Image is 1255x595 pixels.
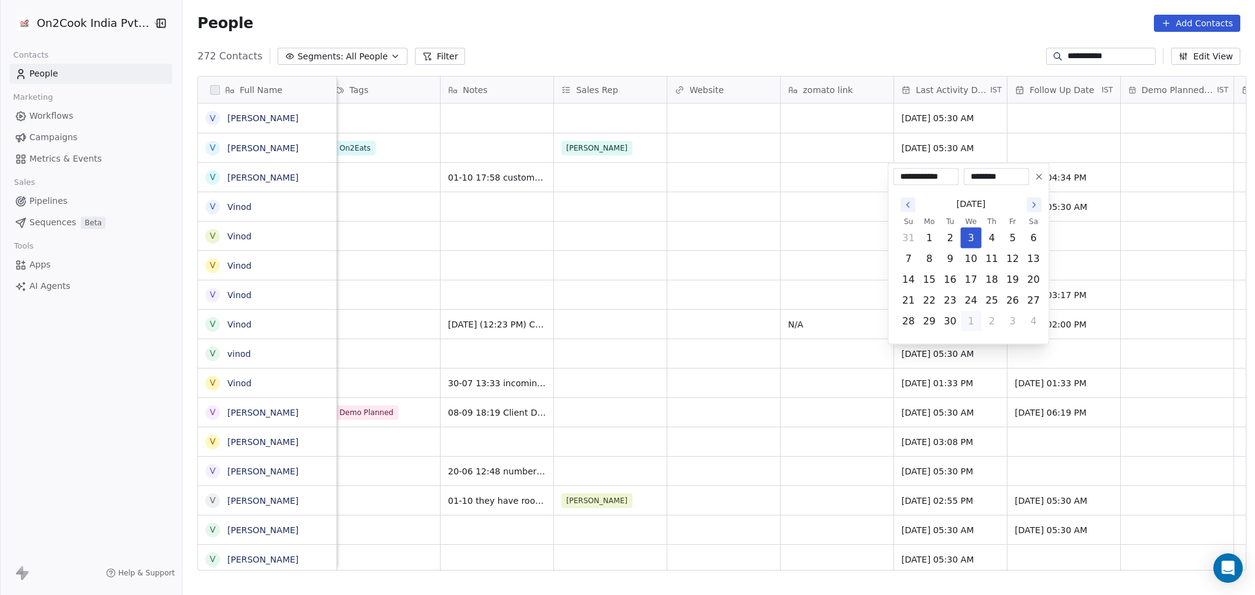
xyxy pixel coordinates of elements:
[1024,228,1044,248] button: Saturday, September 6th, 2025
[982,215,1003,228] th: Thursday
[899,228,919,248] button: Sunday, August 31st, 2025
[1003,215,1023,228] th: Friday
[982,312,1002,331] button: Thursday, October 2nd, 2025
[1003,270,1023,290] button: Friday, September 19th, 2025
[1023,215,1044,228] th: Saturday
[899,270,919,290] button: Sunday, September 14th, 2025
[898,215,919,228] th: Sunday
[982,291,1002,310] button: Thursday, September 25th, 2025
[920,312,939,331] button: Monday, September 29th, 2025
[941,291,960,310] button: Tuesday, September 23rd, 2025
[1024,312,1044,331] button: Saturday, October 4th, 2025
[961,228,981,248] button: Wednesday, September 3rd, 2025, selected
[1003,291,1023,310] button: Friday, September 26th, 2025
[920,249,939,269] button: Monday, September 8th, 2025
[901,198,916,212] button: Go to the Previous Month
[961,312,981,331] button: Today, Wednesday, October 1st, 2025
[982,228,1002,248] button: Thursday, September 4th, 2025
[920,270,939,290] button: Monday, September 15th, 2025
[1024,270,1044,290] button: Saturday, September 20th, 2025
[941,228,960,248] button: Tuesday, September 2nd, 2025
[919,215,940,228] th: Monday
[961,270,981,290] button: Wednesday, September 17th, 2025
[961,291,981,310] button: Wednesday, September 24th, 2025
[982,270,1002,290] button: Thursday, September 18th, 2025
[961,215,982,228] th: Wednesday
[941,270,960,290] button: Tuesday, September 16th, 2025
[920,228,939,248] button: Monday, September 1st, 2025
[982,249,1002,269] button: Thursday, September 11th, 2025
[961,249,981,269] button: Wednesday, September 10th, 2025
[1024,291,1044,310] button: Saturday, September 27th, 2025
[898,215,1044,332] table: September 2025
[1003,312,1023,331] button: Friday, October 3rd, 2025
[1003,249,1023,269] button: Friday, September 12th, 2025
[899,249,919,269] button: Sunday, September 7th, 2025
[941,249,960,269] button: Tuesday, September 9th, 2025
[1024,249,1044,269] button: Saturday, September 13th, 2025
[899,312,919,331] button: Sunday, September 28th, 2025
[941,312,960,331] button: Tuesday, September 30th, 2025
[920,291,939,310] button: Monday, September 22nd, 2025
[1003,228,1023,248] button: Friday, September 5th, 2025
[940,215,961,228] th: Tuesday
[957,198,985,211] span: [DATE]
[899,291,919,310] button: Sunday, September 21st, 2025
[1027,198,1042,212] button: Go to the Next Month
